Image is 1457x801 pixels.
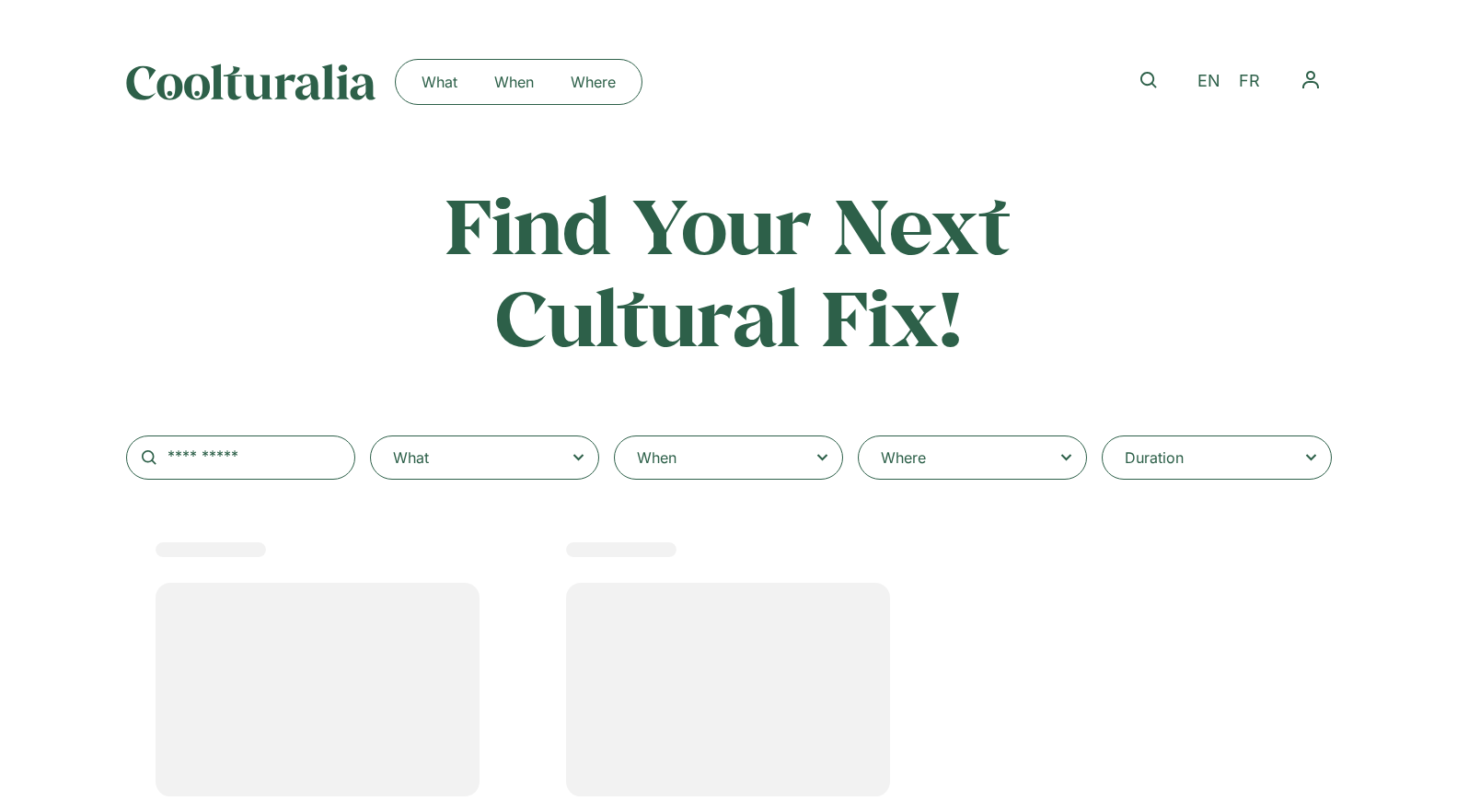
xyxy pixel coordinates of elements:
div: Duration [1125,447,1184,469]
span: FR [1239,72,1260,91]
a: When [476,67,552,97]
a: FR [1230,68,1269,95]
a: Where [552,67,634,97]
span: EN [1197,72,1220,91]
a: What [403,67,476,97]
div: When [637,447,676,469]
button: Menu Toggle [1289,59,1332,101]
a: EN [1188,68,1230,95]
div: What [393,447,429,469]
div: Where [881,447,926,469]
nav: Menu [403,67,634,97]
h2: Find Your Next Cultural Fix! [367,179,1091,362]
nav: Menu [1289,59,1332,101]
